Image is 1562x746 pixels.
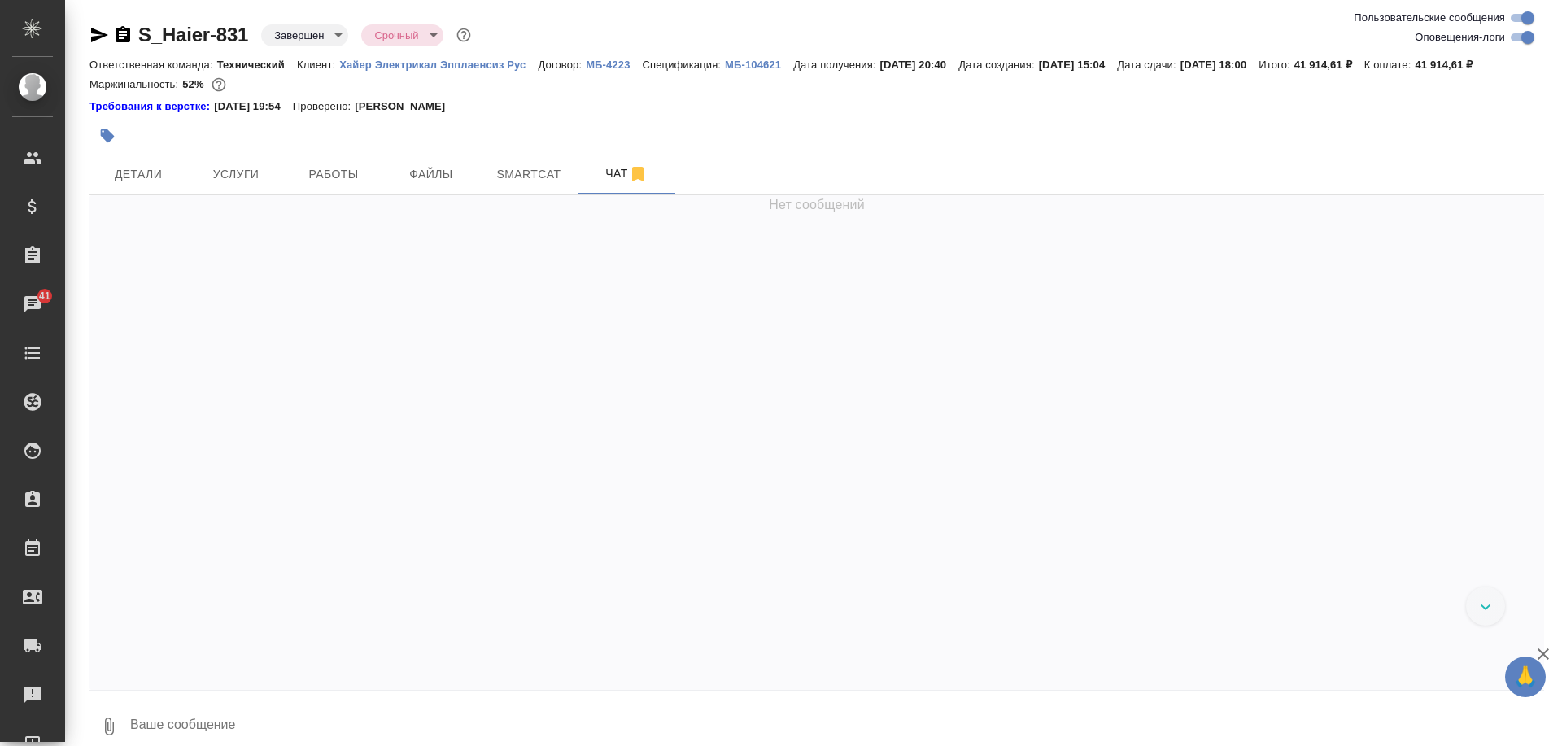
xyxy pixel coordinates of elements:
button: Срочный [369,28,423,42]
button: Завершен [269,28,329,42]
p: Дата получения: [793,59,879,71]
span: Работы [295,164,373,185]
div: Завершен [261,24,348,46]
p: Дата сдачи: [1117,59,1180,71]
a: МБ-4223 [586,57,642,71]
p: Клиент: [297,59,339,71]
p: Дата создания: [958,59,1038,71]
span: Пользовательские сообщения [1354,10,1505,26]
a: 41 [4,284,61,325]
p: Хайер Электрикал Эпплаенсиз Рус [339,59,538,71]
a: Требования к верстке: [89,98,214,115]
span: Услуги [197,164,275,185]
p: Итого: [1259,59,1294,71]
p: [PERSON_NAME] [355,98,457,115]
p: [DATE] 19:54 [214,98,293,115]
svg: Отписаться [628,164,648,184]
p: Договор: [538,59,586,71]
span: Чат [587,164,665,184]
p: [DATE] 18:00 [1180,59,1259,71]
p: 41 914,61 ₽ [1294,59,1364,71]
p: 41 914,61 ₽ [1415,59,1485,71]
span: Нет сообщений [769,195,865,215]
p: Спецификация: [643,59,725,71]
p: [DATE] 15:04 [1039,59,1118,71]
span: Файлы [392,164,470,185]
p: К оплате: [1364,59,1416,71]
span: Smartcat [490,164,568,185]
div: Завершен [361,24,443,46]
button: Добавить тэг [89,118,125,154]
p: 52% [182,78,207,90]
p: [DATE] 20:40 [880,59,959,71]
p: Маржинальность: [89,78,182,90]
p: МБ-4223 [586,59,642,71]
button: Скопировать ссылку для ЯМессенджера [89,25,109,45]
a: S_Haier-831 [138,24,248,46]
p: Проверено: [293,98,356,115]
button: 16737.90 RUB; [208,74,229,95]
a: МБ-104621 [725,57,793,71]
button: Доп статусы указывают на важность/срочность заказа [453,24,474,46]
div: Нажми, чтобы открыть папку с инструкцией [89,98,214,115]
p: Ответственная команда: [89,59,217,71]
p: МБ-104621 [725,59,793,71]
p: Технический [217,59,297,71]
span: Детали [99,164,177,185]
button: 🙏 [1505,657,1546,697]
button: Скопировать ссылку [113,25,133,45]
span: 🙏 [1512,660,1539,694]
span: 41 [29,288,60,304]
a: Хайер Электрикал Эпплаенсиз Рус [339,57,538,71]
span: Оповещения-логи [1415,29,1505,46]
